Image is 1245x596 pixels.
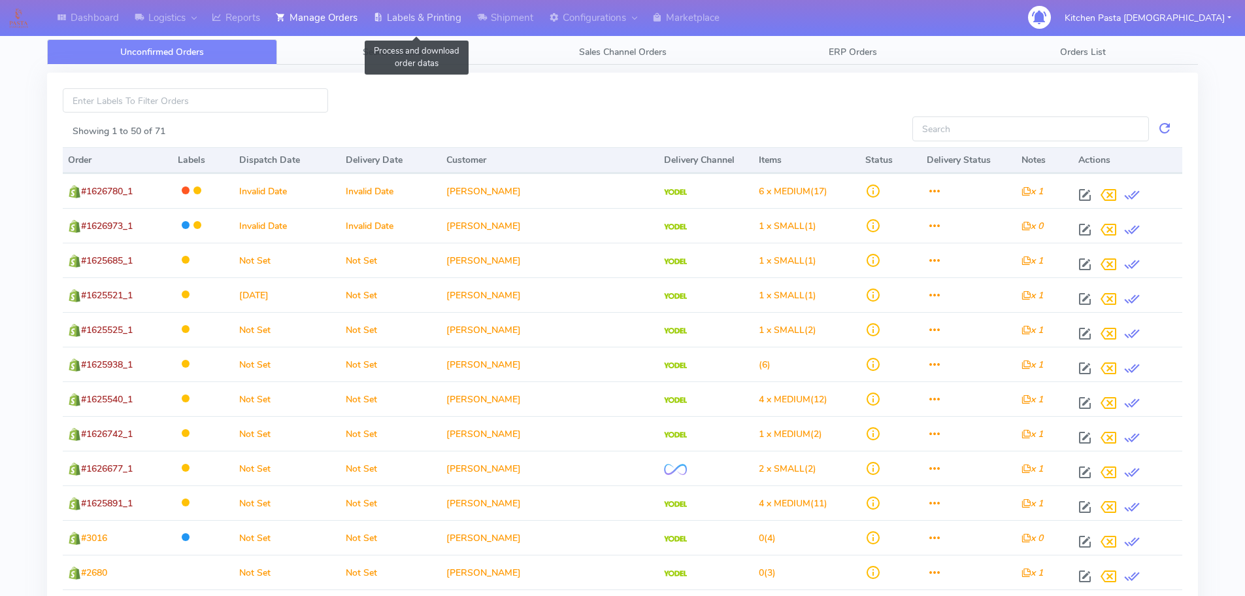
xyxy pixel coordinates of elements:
span: 4 x MEDIUM [759,393,810,406]
td: [PERSON_NAME] [441,416,659,451]
th: Items [754,147,860,173]
img: Yodel [664,224,687,230]
span: ERP Orders [829,46,877,58]
span: #1625525_1 [81,324,133,336]
span: 1 x SMALL [759,254,805,267]
span: (3) [759,567,776,579]
span: 1 x SMALL [759,220,805,232]
span: (4) [759,532,776,544]
span: #1625891_1 [81,497,133,510]
th: Delivery Status [921,147,1016,173]
th: Status [860,147,921,173]
td: Not Set [234,451,340,485]
span: #2680 [81,567,107,579]
i: x 0 [1021,220,1043,232]
span: #1625540_1 [81,393,133,406]
input: Enter Labels To Filter Orders [63,88,328,113]
td: [PERSON_NAME] [441,381,659,416]
td: Invalid Date [234,173,340,208]
span: (2) [759,428,822,440]
img: Yodel [664,432,687,438]
i: x 1 [1021,359,1043,371]
span: (17) [759,185,827,198]
span: 6 x MEDIUM [759,185,810,198]
span: (11) [759,497,827,510]
span: (2) [759,324,816,336]
span: Sales Channel Orders [579,46,667,58]
th: Notes [1016,147,1073,173]
th: Delivery Channel [659,147,754,173]
i: x 1 [1021,428,1043,440]
img: Yodel [664,328,687,334]
i: x 1 [1021,289,1043,302]
th: Customer [441,147,659,173]
span: (2) [759,463,816,475]
img: Yodel [664,501,687,508]
td: [PERSON_NAME] [441,555,659,589]
ul: Tabs [47,39,1198,65]
td: Not Set [340,416,442,451]
td: [PERSON_NAME] [441,520,659,555]
td: Not Set [234,381,340,416]
img: Yodel [664,258,687,265]
span: #1626973_1 [81,220,133,232]
input: Search [912,116,1149,141]
span: #1625685_1 [81,254,133,267]
span: Orders List [1060,46,1106,58]
span: Search Orders [363,46,422,58]
td: Invalid Date [340,173,442,208]
span: 0 [759,567,764,579]
td: Not Set [234,416,340,451]
span: #1626742_1 [81,428,133,440]
span: (6) [759,359,771,371]
i: x 1 [1021,497,1043,510]
span: #1626677_1 [81,463,133,475]
label: Showing 1 to 50 of 71 [73,124,165,138]
span: (1) [759,254,816,267]
td: [PERSON_NAME] [441,277,659,312]
td: Not Set [234,520,340,555]
span: Unconfirmed Orders [120,46,204,58]
span: #1625938_1 [81,359,133,371]
td: Not Set [340,485,442,520]
img: Yodel [664,293,687,300]
th: Actions [1073,147,1182,173]
img: OnFleet [664,464,687,475]
button: Kitchen Pasta [DEMOGRAPHIC_DATA] [1055,5,1241,31]
td: Not Set [234,312,340,347]
img: Yodel [664,397,687,404]
td: [DATE] [234,277,340,312]
td: Not Set [340,555,442,589]
span: 4 x MEDIUM [759,497,810,510]
i: x 0 [1021,532,1043,544]
td: Not Set [340,451,442,485]
th: Labels [173,147,234,173]
th: Order [63,147,173,173]
td: Invalid Date [234,208,340,243]
td: [PERSON_NAME] [441,208,659,243]
td: Not Set [234,485,340,520]
i: x 1 [1021,185,1043,198]
td: [PERSON_NAME] [441,451,659,485]
span: #3016 [81,532,107,544]
i: x 1 [1021,463,1043,475]
span: 1 x SMALL [759,289,805,302]
td: Not Set [234,243,340,277]
td: [PERSON_NAME] [441,243,659,277]
span: #1626780_1 [81,185,133,198]
td: [PERSON_NAME] [441,312,659,347]
img: Yodel [664,570,687,577]
td: Invalid Date [340,208,442,243]
td: [PERSON_NAME] [441,173,659,208]
td: Not Set [340,347,442,381]
span: 1 x SMALL [759,324,805,336]
i: x 1 [1021,254,1043,267]
span: 1 x MEDIUM [759,428,810,440]
td: [PERSON_NAME] [441,347,659,381]
td: Not Set [340,312,442,347]
td: Not Set [234,347,340,381]
span: (12) [759,393,827,406]
i: x 1 [1021,567,1043,579]
img: Yodel [664,189,687,196]
td: Not Set [340,243,442,277]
